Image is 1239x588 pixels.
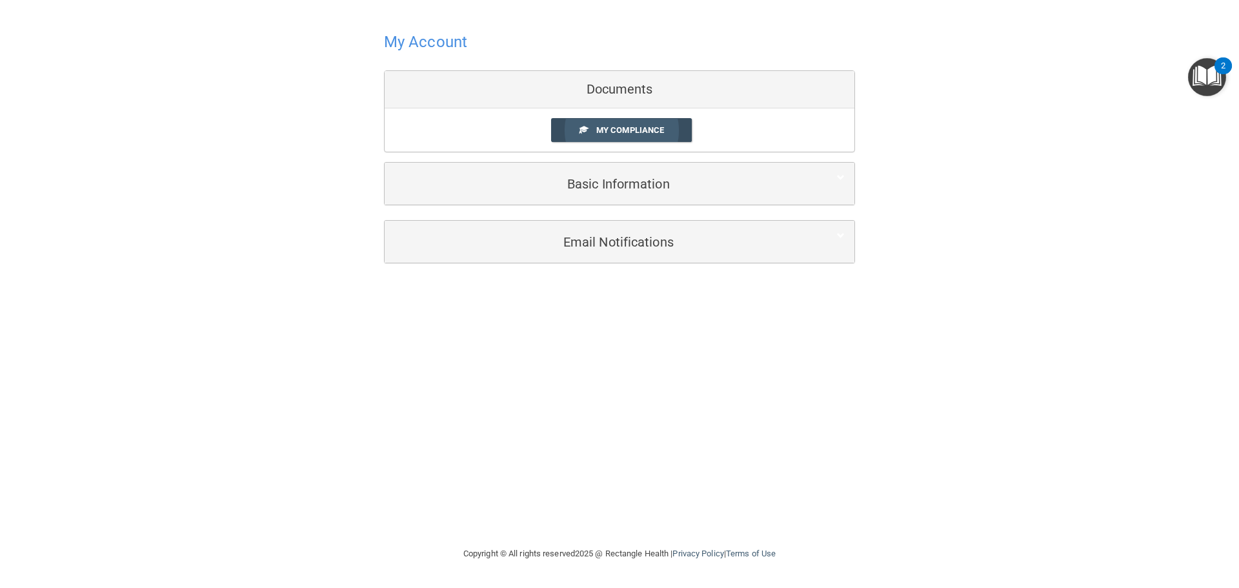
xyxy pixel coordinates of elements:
[394,227,845,256] a: Email Notifications
[394,177,805,191] h5: Basic Information
[394,235,805,249] h5: Email Notifications
[385,71,854,108] div: Documents
[596,125,664,135] span: My Compliance
[384,34,467,50] h4: My Account
[672,549,723,558] a: Privacy Policy
[394,169,845,198] a: Basic Information
[384,533,855,574] div: Copyright © All rights reserved 2025 @ Rectangle Health | |
[726,549,776,558] a: Terms of Use
[1221,66,1225,83] div: 2
[1188,58,1226,96] button: Open Resource Center, 2 new notifications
